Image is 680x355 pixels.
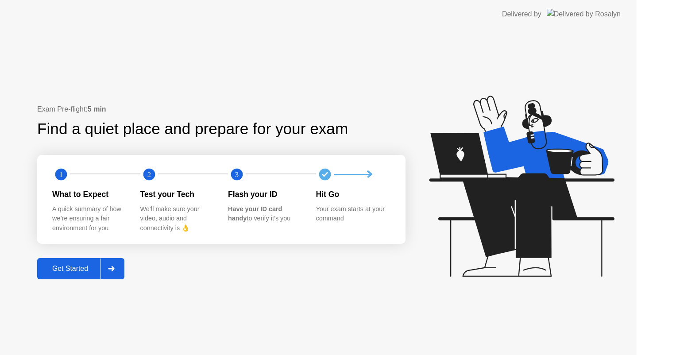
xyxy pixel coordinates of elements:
[40,265,100,273] div: Get Started
[147,170,151,179] text: 2
[316,205,390,224] div: Your exam starts at your command
[228,205,282,222] b: Have your ID card handy
[88,105,106,113] b: 5 min
[502,9,541,19] div: Delivered by
[316,189,390,200] div: Hit Go
[37,104,406,115] div: Exam Pre-flight:
[37,117,349,141] div: Find a quiet place and prepare for your exam
[547,9,621,19] img: Delivered by Rosalyn
[235,170,239,179] text: 3
[228,205,302,224] div: to verify it’s you
[52,189,126,200] div: What to Expect
[140,189,214,200] div: Test your Tech
[52,205,126,233] div: A quick summary of how we’re ensuring a fair environment for you
[140,205,214,233] div: We’ll make sure your video, audio and connectivity is 👌
[37,258,124,279] button: Get Started
[228,189,302,200] div: Flash your ID
[59,170,63,179] text: 1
